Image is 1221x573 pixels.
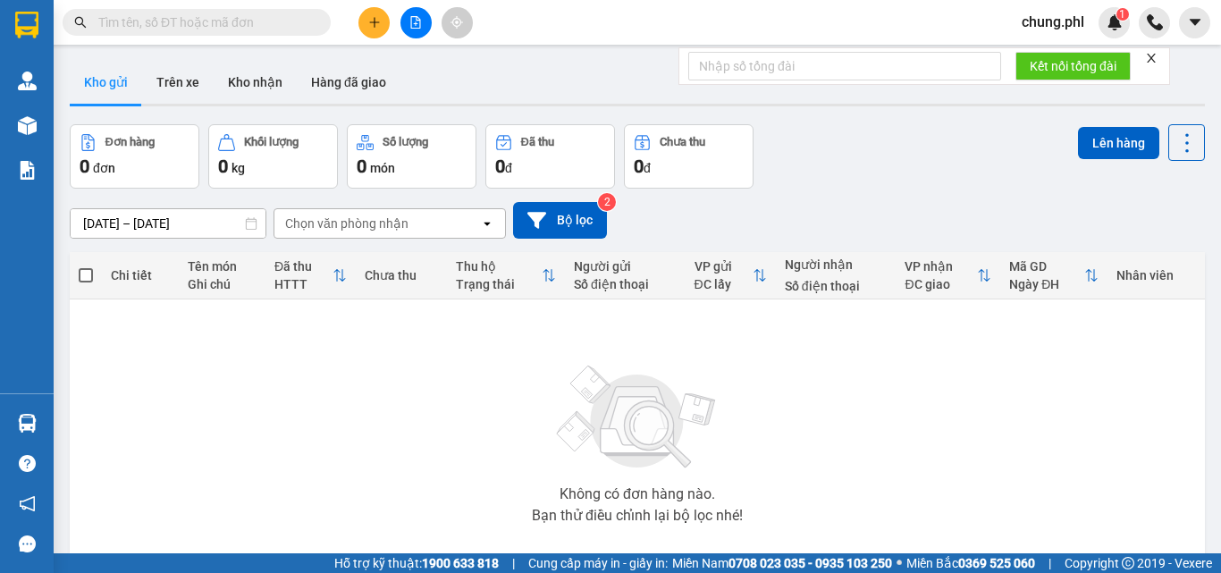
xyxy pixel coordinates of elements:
th: Toggle SortBy [1000,252,1107,299]
img: warehouse-icon [18,414,37,433]
div: Thu hộ [456,259,542,274]
span: plus [368,16,381,29]
div: Chi tiết [111,268,170,282]
th: Toggle SortBy [896,252,1000,299]
span: | [1048,553,1051,573]
div: Không có đơn hàng nào. [560,487,715,501]
button: plus [358,7,390,38]
span: 0 [80,156,89,177]
span: Miền Nam [672,553,892,573]
div: VP nhận [905,259,977,274]
span: món [370,161,395,175]
span: 0 [495,156,505,177]
button: Khối lượng0kg [208,124,338,189]
svg: open [480,216,494,231]
div: Đơn hàng [105,136,155,148]
button: aim [442,7,473,38]
div: Người gửi [574,259,677,274]
div: ĐC giao [905,277,977,291]
span: 0 [357,156,366,177]
div: Trạng thái [456,277,542,291]
span: Cung cấp máy in - giấy in: [528,553,668,573]
button: Kho nhận [214,61,297,104]
button: caret-down [1179,7,1210,38]
div: Bạn thử điều chỉnh lại bộ lọc nhé! [532,509,743,523]
span: 1 [1119,8,1125,21]
img: solution-icon [18,161,37,180]
input: Tìm tên, số ĐT hoặc mã đơn [98,13,309,32]
button: Bộ lọc [513,202,607,239]
button: Chưa thu0đ [624,124,754,189]
img: warehouse-icon [18,72,37,90]
button: Đã thu0đ [485,124,615,189]
img: icon-new-feature [1107,14,1123,30]
th: Toggle SortBy [447,252,565,299]
span: đ [644,161,651,175]
sup: 1 [1116,8,1129,21]
button: file-add [400,7,432,38]
div: VP gửi [695,259,753,274]
div: Số điện thoại [785,279,888,293]
strong: 0708 023 035 - 0935 103 250 [728,556,892,570]
img: phone-icon [1147,14,1163,30]
span: kg [232,161,245,175]
div: Ghi chú [188,277,257,291]
div: Chưa thu [660,136,705,148]
div: Chưa thu [365,268,437,282]
div: Chọn văn phòng nhận [285,215,408,232]
span: | [512,553,515,573]
img: svg+xml;base64,PHN2ZyBjbGFzcz0ibGlzdC1wbHVnX19zdmciIHhtbG5zPSJodHRwOi8vd3d3LnczLm9yZy8yMDAwL3N2Zy... [548,355,727,480]
div: Đã thu [274,259,333,274]
span: message [19,535,36,552]
div: Đã thu [521,136,554,148]
span: 0 [634,156,644,177]
div: Khối lượng [244,136,299,148]
div: Số lượng [383,136,428,148]
span: chung.phl [1007,11,1099,33]
img: warehouse-icon [18,116,37,135]
div: Ngày ĐH [1009,277,1084,291]
span: 0 [218,156,228,177]
input: Select a date range. [71,209,265,238]
button: Đơn hàng0đơn [70,124,199,189]
button: Số lượng0món [347,124,476,189]
th: Toggle SortBy [686,252,776,299]
div: Số điện thoại [574,277,677,291]
img: logo-vxr [15,12,38,38]
span: file-add [409,16,422,29]
span: đơn [93,161,115,175]
span: notification [19,495,36,512]
div: Người nhận [785,257,888,272]
button: Trên xe [142,61,214,104]
div: Nhân viên [1116,268,1196,282]
div: Mã GD [1009,259,1084,274]
span: caret-down [1187,14,1203,30]
span: copyright [1122,557,1134,569]
button: Kho gửi [70,61,142,104]
button: Hàng đã giao [297,61,400,104]
strong: 0369 525 060 [958,556,1035,570]
span: question-circle [19,455,36,472]
button: Lên hàng [1078,127,1159,159]
span: close [1145,52,1158,64]
span: Miền Bắc [906,553,1035,573]
span: aim [451,16,463,29]
div: ĐC lấy [695,277,753,291]
span: search [74,16,87,29]
div: Tên món [188,259,257,274]
sup: 2 [598,193,616,211]
span: Kết nối tổng đài [1030,56,1116,76]
button: Kết nối tổng đài [1015,52,1131,80]
span: đ [505,161,512,175]
span: Hỗ trợ kỹ thuật: [334,553,499,573]
span: ⚪️ [897,560,902,567]
div: HTTT [274,277,333,291]
strong: 1900 633 818 [422,556,499,570]
th: Toggle SortBy [265,252,356,299]
input: Nhập số tổng đài [688,52,1001,80]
